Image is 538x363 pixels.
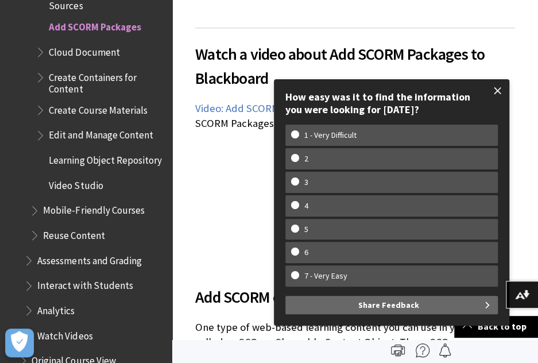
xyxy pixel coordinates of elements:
[37,301,75,316] span: Analytics
[43,226,104,241] span: Reuse Content
[291,271,361,281] w-span: 7 - Very Easy
[37,251,141,267] span: Assessments and Grading
[416,343,429,357] img: More help
[195,42,515,90] span: Watch a video about Add SCORM Packages to Blackboard
[291,201,322,211] w-span: 4
[358,296,419,314] span: Share Feedback
[438,343,452,357] img: Follow this page
[291,248,322,257] w-span: 6
[49,43,119,58] span: Cloud Document
[49,126,153,141] span: Edit and Manage Content
[291,154,322,164] w-span: 2
[291,130,370,140] w-span: 1 - Very Difficult
[195,101,515,131] p: explains how to Add SCORM Packages to Blackboard.
[391,343,405,357] img: Print
[37,326,92,342] span: Watch Videos
[5,329,34,357] button: Open Preferences
[291,177,322,187] w-span: 3
[49,101,147,116] span: Create Course Materials
[454,316,538,337] a: Back to top
[291,225,322,234] w-span: 5
[49,68,164,95] span: Create Containers for Content
[195,285,515,309] span: Add SCORM content packages to your course
[49,150,161,166] span: Learning Object Repository
[43,201,144,217] span: Mobile-Friendly Courses
[37,276,133,292] span: Interact with Students
[49,17,141,33] span: Add SCORM Packages
[285,91,498,115] div: How easy was it to find the information you were looking for [DATE]?
[195,102,392,115] a: Video: Add SCORM Packages to Blackboard
[285,296,498,314] button: Share Feedback
[49,176,103,191] span: Video Studio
